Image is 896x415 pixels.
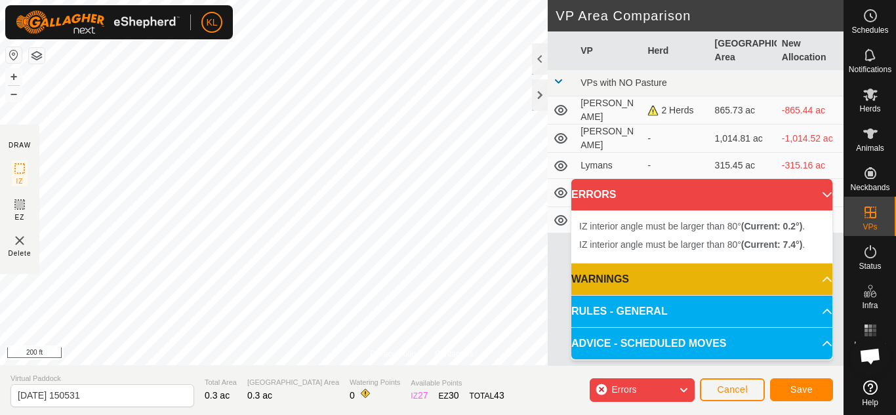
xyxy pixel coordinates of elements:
span: VPs [863,223,877,231]
td: 1,014.81 ac [710,125,777,153]
span: ERRORS [571,187,616,203]
td: -315.16 ac [777,153,844,179]
span: Schedules [851,26,888,34]
span: IZ interior angle must be larger than 80° . [579,239,805,250]
th: Herd [642,31,709,70]
p-accordion-header: RULES - GENERAL [571,296,832,327]
a: Contact Us [435,348,474,360]
span: 27 [418,390,428,401]
button: Save [770,378,833,401]
th: [GEOGRAPHIC_DATA] Area [710,31,777,70]
p-accordion-header: ERRORS [571,179,832,210]
span: Animals [856,144,884,152]
span: Notifications [849,66,891,73]
span: WARNINGS [571,271,629,287]
span: RULES - GENERAL [571,304,668,319]
th: VP [575,31,642,70]
span: 0.3 ac [247,390,272,401]
span: EZ [15,212,25,222]
button: Reset Map [6,47,22,63]
button: Cancel [700,378,765,401]
span: IZ [16,176,24,186]
td: 865.73 ac [710,96,777,125]
span: Available Points [411,378,504,389]
b: (Current: 7.4°) [741,239,803,250]
button: Map Layers [29,48,45,64]
span: Infra [862,302,878,309]
b: (Current: 0.2°) [741,221,803,231]
a: Help [844,375,896,412]
span: ADVICE - SCHEDULED MOVES [571,336,726,351]
span: Delete [9,248,31,258]
p-accordion-content: ERRORS [571,210,832,263]
p-accordion-header: ADVICE - SCHEDULED MOVES [571,328,832,359]
span: 0 [350,390,355,401]
th: New Allocation [777,31,844,70]
td: -1,014.52 ac [777,125,844,153]
td: -865.44 ac [777,96,844,125]
span: Errors [611,384,636,395]
span: Total Area [205,377,237,388]
span: Heatmap [854,341,886,349]
h2: VP Area Comparison [556,8,844,24]
span: KL [206,16,217,30]
img: VP [12,233,28,248]
div: 2 Herds [647,104,704,117]
span: Herds [859,105,880,113]
span: 30 [449,390,459,401]
span: Virtual Paddock [10,373,194,384]
a: Privacy Policy [370,348,419,360]
td: [PERSON_NAME] [575,96,642,125]
p-accordion-header: WARNINGS [571,264,832,295]
span: Cancel [717,384,748,395]
td: Lymans [575,153,642,179]
div: IZ [411,389,428,403]
div: EZ [439,389,459,403]
a: Open chat [851,336,890,376]
span: 43 [494,390,504,401]
div: DRAW [9,140,31,150]
td: [PERSON_NAME] [575,125,642,153]
span: 0.3 ac [205,390,230,401]
button: + [6,69,22,85]
div: - [647,159,704,172]
span: Help [862,399,878,406]
span: Status [859,262,881,270]
button: – [6,86,22,102]
span: [GEOGRAPHIC_DATA] Area [247,377,339,388]
span: VPs with NO Pasture [580,77,667,88]
div: TOTAL [470,389,504,403]
div: - [647,132,704,146]
td: 315.45 ac [710,153,777,179]
img: Gallagher Logo [16,10,180,34]
span: Watering Points [350,377,400,388]
span: IZ interior angle must be larger than 80° . [579,221,805,231]
span: Neckbands [850,184,889,191]
span: Save [790,384,813,395]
